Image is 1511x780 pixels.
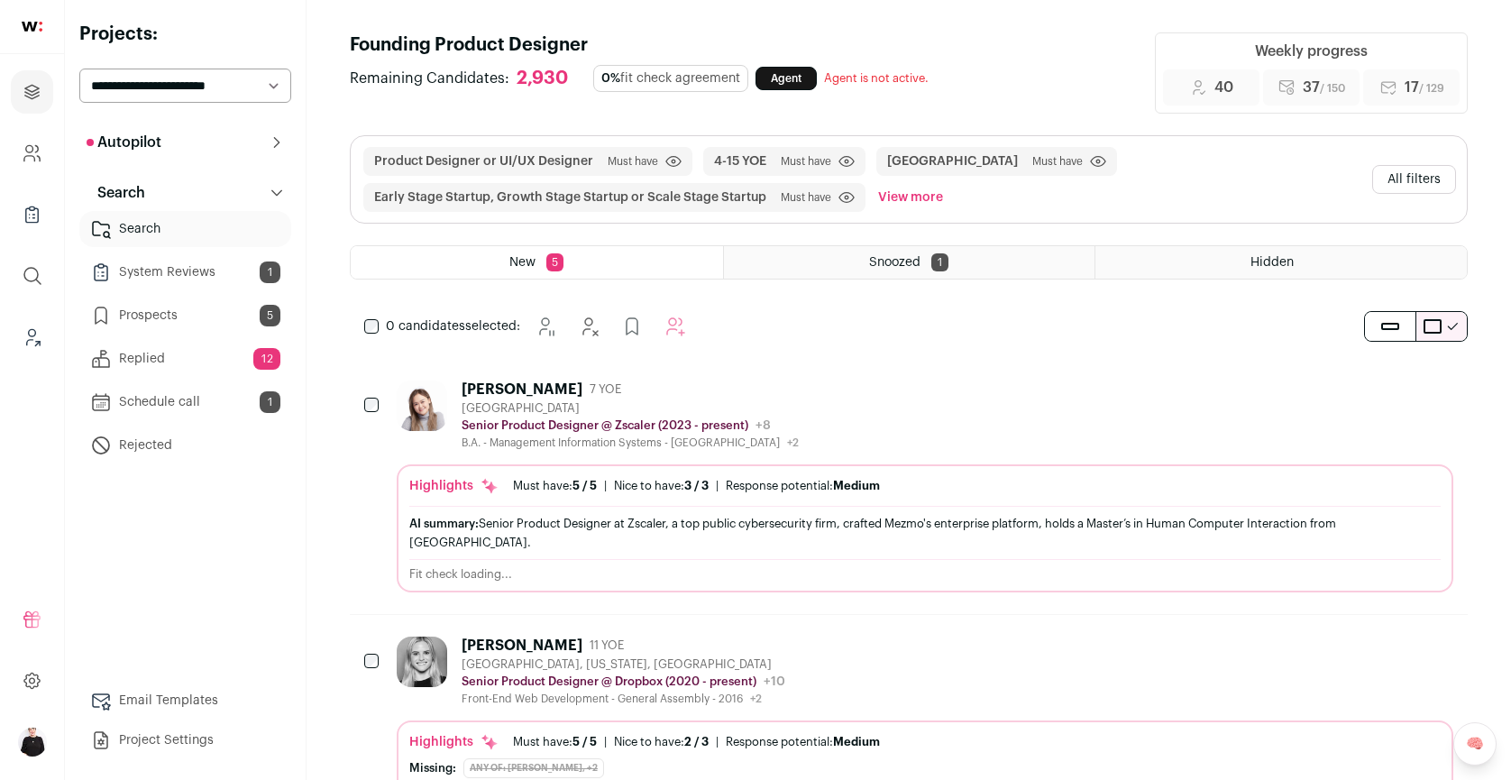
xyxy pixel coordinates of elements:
span: Medium [833,736,880,748]
span: AI summary: [409,518,479,529]
span: Must have [781,154,831,169]
a: Prospects5 [79,298,291,334]
span: Must have [1032,154,1083,169]
a: Company and ATS Settings [11,132,53,175]
div: Front-End Web Development - General Assembly - 2016 [462,692,785,706]
a: [PERSON_NAME] 7 YOE [GEOGRAPHIC_DATA] Senior Product Designer @ Zscaler (2023 - present) +8 B.A. ... [397,381,1453,592]
button: View more [875,183,947,212]
span: 5 [260,305,280,326]
p: Senior Product Designer @ Dropbox (2020 - present) [462,674,756,689]
div: [PERSON_NAME] [462,381,582,399]
button: Open dropdown [18,728,47,757]
a: Replied12 [79,341,291,377]
div: Senior Product Designer at Zscaler, a top public cybersecurity firm, crafted Mezmo's enterprise p... [409,514,1441,552]
a: Snoozed 1 [724,246,1095,279]
span: Must have [781,190,831,205]
span: New [509,256,536,269]
div: Highlights [409,733,499,751]
span: Hidden [1250,256,1294,269]
span: Agent is not active. [824,72,929,84]
span: +10 [764,675,785,688]
div: Weekly progress [1255,41,1368,62]
button: All filters [1372,165,1456,194]
span: Medium [833,480,880,491]
span: 1 [260,262,280,283]
div: B.A. - Management Information Systems - [GEOGRAPHIC_DATA] [462,436,799,450]
div: Fit check loading... [409,567,1441,582]
button: Early Stage Startup, Growth Stage Startup or Scale Stage Startup [374,188,766,206]
div: Nice to have: [614,479,709,493]
a: Hidden [1095,246,1467,279]
a: Leads (Backoffice) [11,316,53,359]
button: Autopilot [79,124,291,161]
span: 37 [1303,77,1345,98]
a: Company Lists [11,193,53,236]
img: e453f3b07e29bfd6885299bde6451a204100911dfe248bc0ae173cf83e4cbc34.jpg [397,381,447,431]
div: Any of: [PERSON_NAME], +2 [463,758,604,778]
button: Search [79,175,291,211]
span: / 129 [1419,83,1444,94]
span: 17 [1405,77,1444,98]
span: +8 [755,419,771,432]
h2: Projects: [79,22,291,47]
img: 9240684-medium_jpg [18,728,47,757]
a: Search [79,211,291,247]
div: [GEOGRAPHIC_DATA], [US_STATE], [GEOGRAPHIC_DATA] [462,657,785,672]
span: Snoozed [869,256,920,269]
a: Rejected [79,427,291,463]
p: Senior Product Designer @ Zscaler (2023 - present) [462,418,748,433]
a: Projects [11,70,53,114]
img: a4ee0a041c3dfbb91d3b6937ea25573d24661627fe971eac01599b386fca0e55.png [397,637,447,687]
div: Missing: [409,761,456,775]
span: 0 candidates [386,320,465,333]
span: 0% [601,72,620,85]
span: 2 / 3 [684,736,709,748]
span: 1 [931,253,948,271]
span: 12 [253,348,280,370]
button: 4-15 YOE [714,152,766,170]
div: 2,930 [517,68,568,90]
img: wellfound-shorthand-0d5821cbd27db2630d0214b213865d53afaa358527fdda9d0ea32b1df1b89c2c.svg [22,22,42,32]
button: [GEOGRAPHIC_DATA] [887,152,1018,170]
span: +2 [787,437,799,448]
span: / 150 [1320,83,1345,94]
span: selected: [386,317,520,335]
div: [PERSON_NAME] [462,637,582,655]
ul: | | [513,479,880,493]
a: Agent [755,67,817,90]
div: Highlights [409,477,499,495]
div: [GEOGRAPHIC_DATA] [462,401,799,416]
div: fit check agreement [593,65,748,92]
div: Response potential: [726,479,880,493]
div: Must have: [513,479,597,493]
span: 3 / 3 [684,480,709,491]
a: Schedule call1 [79,384,291,420]
div: Nice to have: [614,735,709,749]
span: 7 YOE [590,382,621,397]
span: 1 [260,391,280,413]
span: 5 [546,253,563,271]
div: Response potential: [726,735,880,749]
span: 5 / 5 [572,480,597,491]
a: 🧠 [1453,722,1497,766]
button: Product Designer or UI/UX Designer [374,152,593,170]
a: System Reviews1 [79,254,291,290]
a: Email Templates [79,683,291,719]
span: Remaining Candidates: [350,68,509,89]
a: Project Settings [79,722,291,758]
h1: Founding Product Designer [350,32,939,58]
span: 11 YOE [590,638,624,653]
p: Search [87,182,145,204]
span: 40 [1214,77,1233,98]
span: +2 [750,693,762,704]
ul: | | [513,735,880,749]
p: Autopilot [87,132,161,153]
div: Must have: [513,735,597,749]
span: Must have [608,154,658,169]
span: 5 / 5 [572,736,597,748]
